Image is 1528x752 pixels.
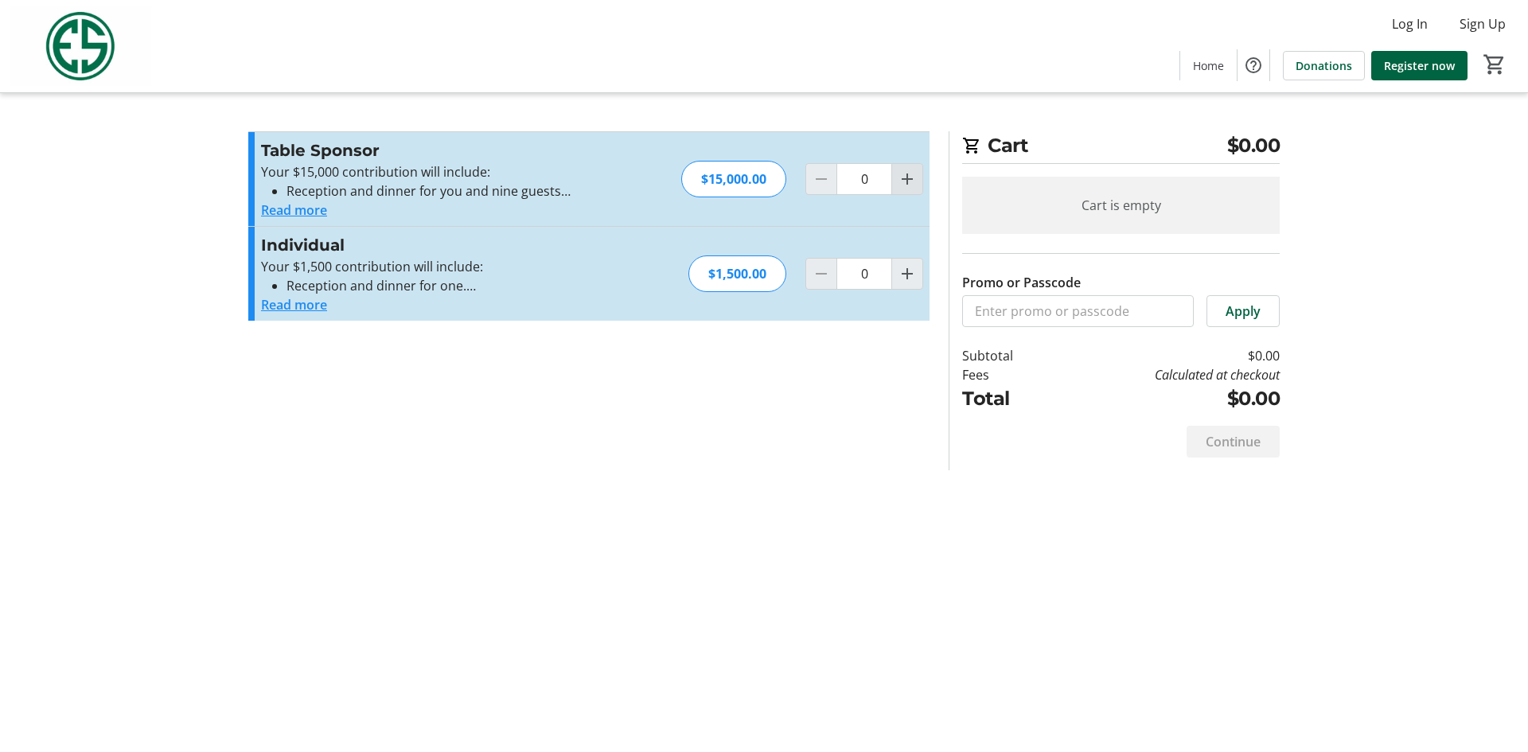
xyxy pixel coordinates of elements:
button: Cart [1480,50,1509,79]
td: Calculated at checkout [1054,365,1280,384]
p: Your $15,000 contribution will include: [261,162,609,181]
td: $0.00 [1054,346,1280,365]
span: Apply [1226,302,1261,321]
div: $1,500.00 [688,255,786,292]
p: Your $1,500 contribution will include: [261,257,609,276]
button: Read more [261,295,327,314]
input: Enter promo or passcode [962,295,1194,327]
td: Fees [962,365,1054,384]
td: $0.00 [1054,384,1280,413]
button: Apply [1206,295,1280,327]
button: Increment by one [892,259,922,289]
td: Total [962,384,1054,413]
td: Subtotal [962,346,1054,365]
li: Reception and dinner for you and nine guests [286,181,609,201]
h3: Table Sponsor [261,138,609,162]
input: Individual Quantity [836,258,892,290]
a: Donations [1283,51,1365,80]
span: Log In [1392,14,1428,33]
li: Reception and dinner for one. [286,276,609,295]
span: Donations [1296,57,1352,74]
div: Cart is empty [962,177,1280,234]
button: Help [1238,49,1269,81]
img: Evans Scholars Foundation's Logo [10,6,151,86]
span: Register now [1384,57,1455,74]
div: $15,000.00 [681,161,786,197]
span: Sign Up [1460,14,1506,33]
span: Home [1193,57,1224,74]
span: $0.00 [1227,131,1280,160]
button: Log In [1379,11,1440,37]
button: Sign Up [1447,11,1518,37]
button: Read more [261,201,327,220]
a: Register now [1371,51,1468,80]
a: Home [1180,51,1237,80]
h2: Cart [962,131,1280,164]
h3: Individual [261,233,609,257]
label: Promo or Passcode [962,273,1081,292]
input: Table Sponsor Quantity [836,163,892,195]
button: Increment by one [892,164,922,194]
